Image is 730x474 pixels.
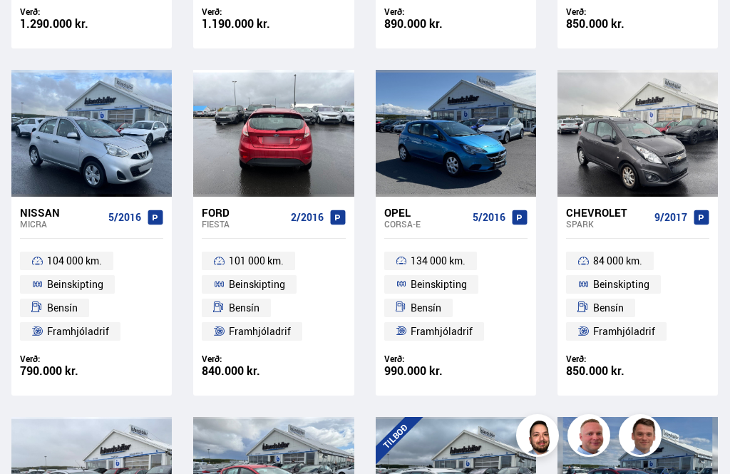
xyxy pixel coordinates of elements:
[229,252,284,269] span: 101 000 km.
[384,206,467,219] div: Opel
[47,299,78,316] span: Bensín
[384,354,528,364] div: Verð:
[20,365,163,377] div: 790.000 kr.
[473,212,505,223] span: 5/2016
[566,219,649,229] div: Spark
[621,416,664,459] img: FbJEzSuNWCJXmdc-.webp
[654,212,687,223] span: 9/2017
[566,354,709,364] div: Verð:
[20,219,103,229] div: Micra
[20,6,163,17] div: Verð:
[384,18,528,30] div: 890.000 kr.
[566,18,709,30] div: 850.000 kr.
[557,197,718,396] a: Chevrolet Spark 9/2017 84 000 km. Beinskipting Bensín Framhjóladrif Verð: 850.000 kr.
[566,6,709,17] div: Verð:
[11,6,54,48] button: Opna LiveChat spjallviðmót
[47,276,103,293] span: Beinskipting
[202,219,284,229] div: Fiesta
[593,276,649,293] span: Beinskipting
[566,365,709,377] div: 850.000 kr.
[229,276,285,293] span: Beinskipting
[202,206,284,219] div: Ford
[593,299,624,316] span: Bensín
[291,212,324,223] span: 2/2016
[593,252,642,269] span: 84 000 km.
[411,252,466,269] span: 134 000 km.
[384,365,528,377] div: 990.000 kr.
[202,354,345,364] div: Verð:
[202,365,345,377] div: 840.000 kr.
[20,354,163,364] div: Verð:
[202,6,345,17] div: Verð:
[570,416,612,459] img: siFngHWaQ9KaOqBr.png
[384,219,467,229] div: Corsa-e
[47,323,109,340] span: Framhjóladrif
[202,18,345,30] div: 1.190.000 kr.
[11,197,172,396] a: Nissan Micra 5/2016 104 000 km. Beinskipting Bensín Framhjóladrif Verð: 790.000 kr.
[47,252,102,269] span: 104 000 km.
[193,197,354,396] a: Ford Fiesta 2/2016 101 000 km. Beinskipting Bensín Framhjóladrif Verð: 840.000 kr.
[411,299,441,316] span: Bensín
[376,197,536,396] a: Opel Corsa-e 5/2016 134 000 km. Beinskipting Bensín Framhjóladrif Verð: 990.000 kr.
[384,6,528,17] div: Verð:
[20,18,163,30] div: 1.290.000 kr.
[411,276,467,293] span: Beinskipting
[108,212,141,223] span: 5/2016
[229,299,259,316] span: Bensín
[593,323,655,340] span: Framhjóladrif
[518,416,561,459] img: nhp88E3Fdnt1Opn2.png
[229,323,291,340] span: Framhjóladrif
[411,323,473,340] span: Framhjóladrif
[566,206,649,219] div: Chevrolet
[20,206,103,219] div: Nissan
